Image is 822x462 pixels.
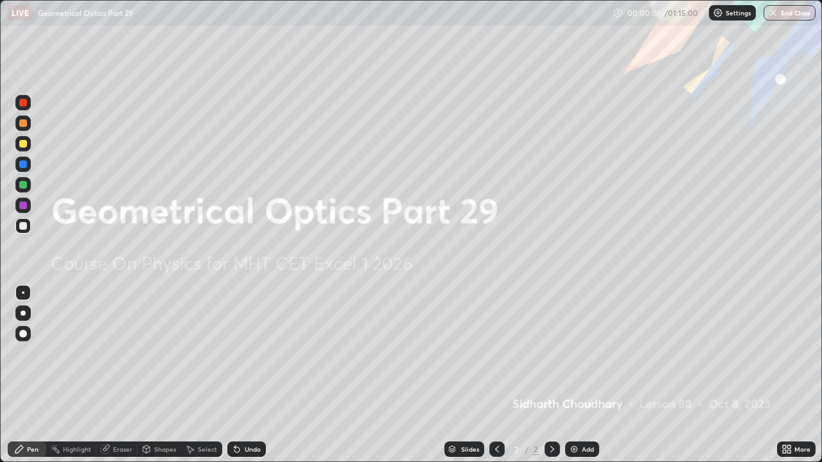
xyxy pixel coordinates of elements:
div: Select [198,446,217,452]
div: Eraser [113,446,132,452]
div: 2 [532,443,539,455]
p: Geometrical Optics Part 29 [38,8,133,18]
div: Slides [461,446,479,452]
div: 2 [510,445,523,453]
div: Undo [245,446,261,452]
button: End Class [764,5,816,21]
p: LIVE [12,8,29,18]
div: More [794,446,810,452]
div: / [525,445,529,453]
div: Shapes [154,446,176,452]
div: Highlight [63,446,91,452]
img: class-settings-icons [713,8,723,18]
img: end-class-cross [768,8,778,18]
p: Settings [726,10,751,16]
img: add-slide-button [569,444,579,454]
div: Add [582,446,594,452]
div: Pen [27,446,39,452]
